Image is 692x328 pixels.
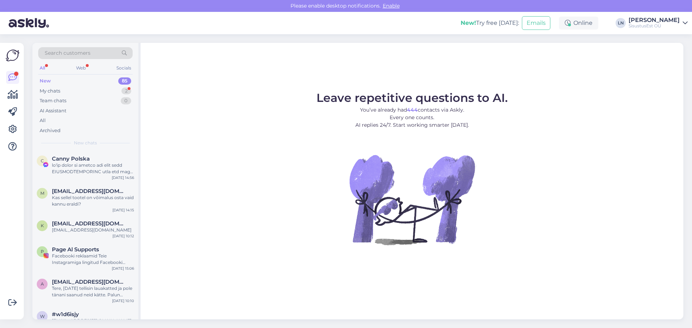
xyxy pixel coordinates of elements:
span: alla.fedotova.777@gmail.com [52,279,127,285]
div: New [40,77,51,85]
span: Enable [381,3,402,9]
div: Kas sellel tootel on võimalus osta vaid kannu eraldi? [52,194,134,207]
div: My chats [40,87,60,95]
b: New! [461,19,476,26]
div: Facebooki reklaamid Teie Instagramiga lingitud Facebooki konto on identiteedivarguse kahtluse tõt... [52,253,134,266]
div: 85 [118,77,131,85]
div: Online [559,17,598,30]
span: #w1d6isjy [52,311,79,318]
b: 444 [407,107,418,113]
div: [DATE] 10:12 [112,233,134,239]
div: AI Assistant [40,107,66,114]
div: lo'ip dolor si ametco adi elit sedd EIUSMODTEMPORINC utla etd magn aliquaenima minimven. quisnos ... [52,162,134,175]
span: Canny Polska [52,156,90,162]
div: [PERSON_NAME] [629,17,680,23]
span: Page Al Supports [52,246,99,253]
span: Leave repetitive questions to AI. [316,91,508,105]
div: Archived [40,127,61,134]
div: Socials [115,63,133,73]
div: 0 [121,97,131,104]
img: No Chat active [347,135,477,264]
span: m [40,190,44,196]
span: kaililottajuhkam@gmail.com [52,220,127,227]
div: [DATE] 14:15 [112,207,134,213]
span: Search customers [45,49,90,57]
span: maritleito@gmail.com [52,188,127,194]
div: SisustusEst OÜ [629,23,680,29]
div: LN [616,18,626,28]
div: [DATE] 14:56 [112,175,134,180]
button: Emails [522,16,550,30]
span: New chats [74,140,97,146]
div: [DATE] 15:06 [112,266,134,271]
div: 2 [121,87,131,95]
div: [DATE] 10:10 [112,298,134,304]
div: All [40,117,46,124]
div: Try free [DATE]: [461,19,519,27]
a: [PERSON_NAME]SisustusEst OÜ [629,17,688,29]
span: a [41,281,44,287]
div: Tere, [DATE] tellisin lauakatted ja pole tänani saanud neid kätte. Palun kontrollige minu tellimu... [52,285,134,298]
span: w [40,314,45,319]
span: P [41,249,44,254]
div: Team chats [40,97,66,104]
div: Web [75,63,87,73]
img: Askly Logo [6,49,19,62]
span: C [41,158,44,163]
div: [EMAIL_ADDRESS][DOMAIN_NAME] [52,227,134,233]
div: All [38,63,46,73]
span: k [41,223,44,228]
div: [EMAIL_ADDRESS][DOMAIN_NAME] [52,318,134,324]
p: You’ve already had contacts via Askly. Every one counts. AI replies 24/7. Start working smarter [... [316,106,508,129]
